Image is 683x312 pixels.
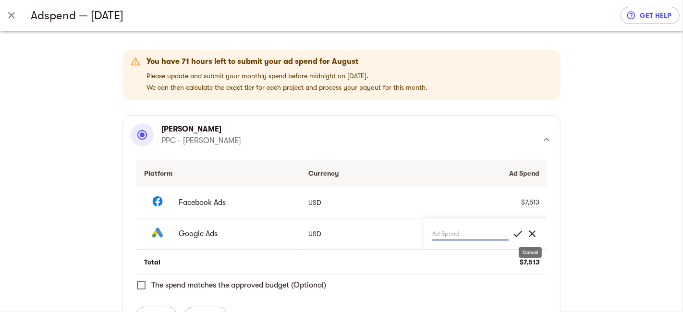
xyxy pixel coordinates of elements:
[432,168,540,179] div: Ad Spend
[424,250,548,275] td: $7,513
[179,228,285,240] span: Google Ads
[301,187,424,218] td: USD
[432,227,509,240] input: Ad Spend
[308,168,416,179] div: Currency
[146,53,427,97] div: Please update and submit your monthly spend before midnight on [DATE]. We can then calculate the ...
[511,227,525,241] button: Save
[521,197,539,207] div: $7,513
[621,7,680,24] a: get help
[161,135,241,146] p: PPC - [PERSON_NAME]
[301,218,424,249] td: USD
[131,123,552,156] div: [PERSON_NAME]PPC - [PERSON_NAME]
[144,168,293,179] div: Platform
[526,228,538,240] span: clear
[161,123,241,135] p: [PERSON_NAME]
[146,56,427,67] div: You have 71 hours left to submit your ad spend for August
[512,228,524,240] span: check
[136,250,301,275] td: Total
[31,8,621,23] h5: Adspend — [DATE]
[151,279,326,291] span: The spend matches the approved budget (Optional)
[179,197,285,208] span: Facebook Ads
[628,10,672,21] span: get help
